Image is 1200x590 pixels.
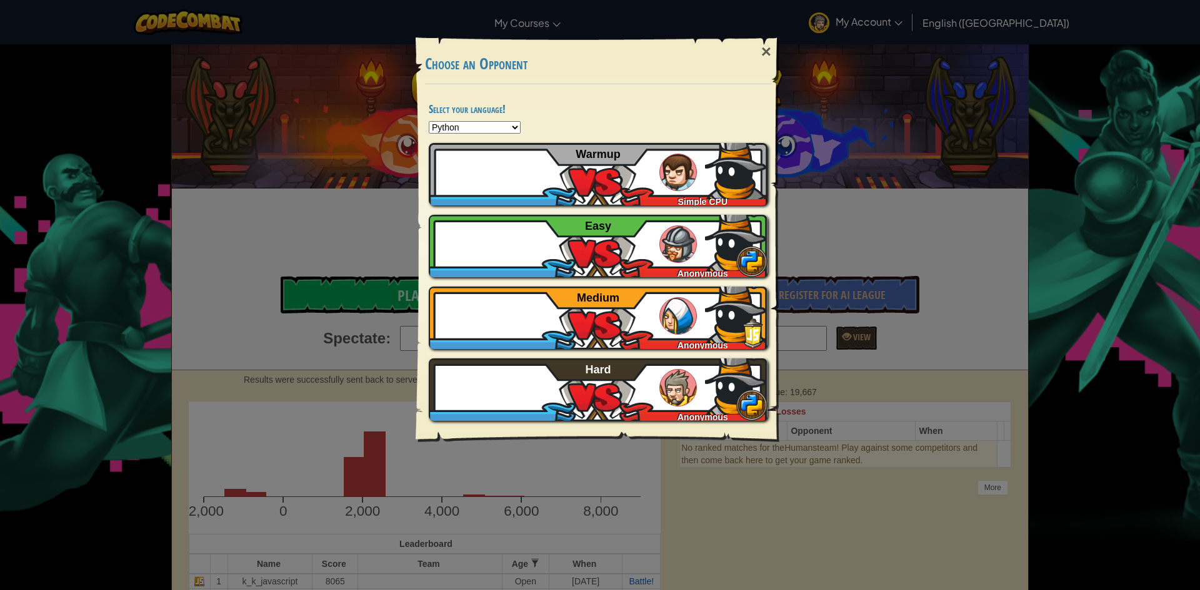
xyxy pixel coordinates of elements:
[577,292,619,304] span: Medium
[659,297,697,335] img: humans_ladder_medium.png
[425,56,771,72] h3: Choose an Opponent
[576,148,620,160] span: Warmup
[429,215,767,277] a: Anonymous
[678,197,727,207] span: Simple CPU
[659,369,697,406] img: humans_ladder_hard.png
[429,103,767,115] h4: Select your language!
[585,220,611,232] span: Easy
[677,340,728,350] span: Anonymous
[659,225,697,263] img: humans_ladder_easy.png
[677,268,728,278] span: Anonymous
[677,412,728,422] span: Anonymous
[429,287,767,349] a: Anonymous
[429,358,767,421] a: Anonymous
[705,352,767,415] img: +P1oqSZl0AwvUAAAAAElFTkSuQmCC
[705,280,767,343] img: +P1oqSZl0AwvUAAAAAElFTkSuQmCC
[705,137,767,199] img: +P1oqSZl0AwvUAAAAAElFTkSuQmCC
[659,154,697,191] img: humans_ladder_tutorial.png
[705,209,767,271] img: +P1oqSZl0AwvUAAAAAElFTkSuQmCC
[429,143,767,205] a: Simple CPU
[752,34,781,70] div: ×
[586,363,611,376] span: Hard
